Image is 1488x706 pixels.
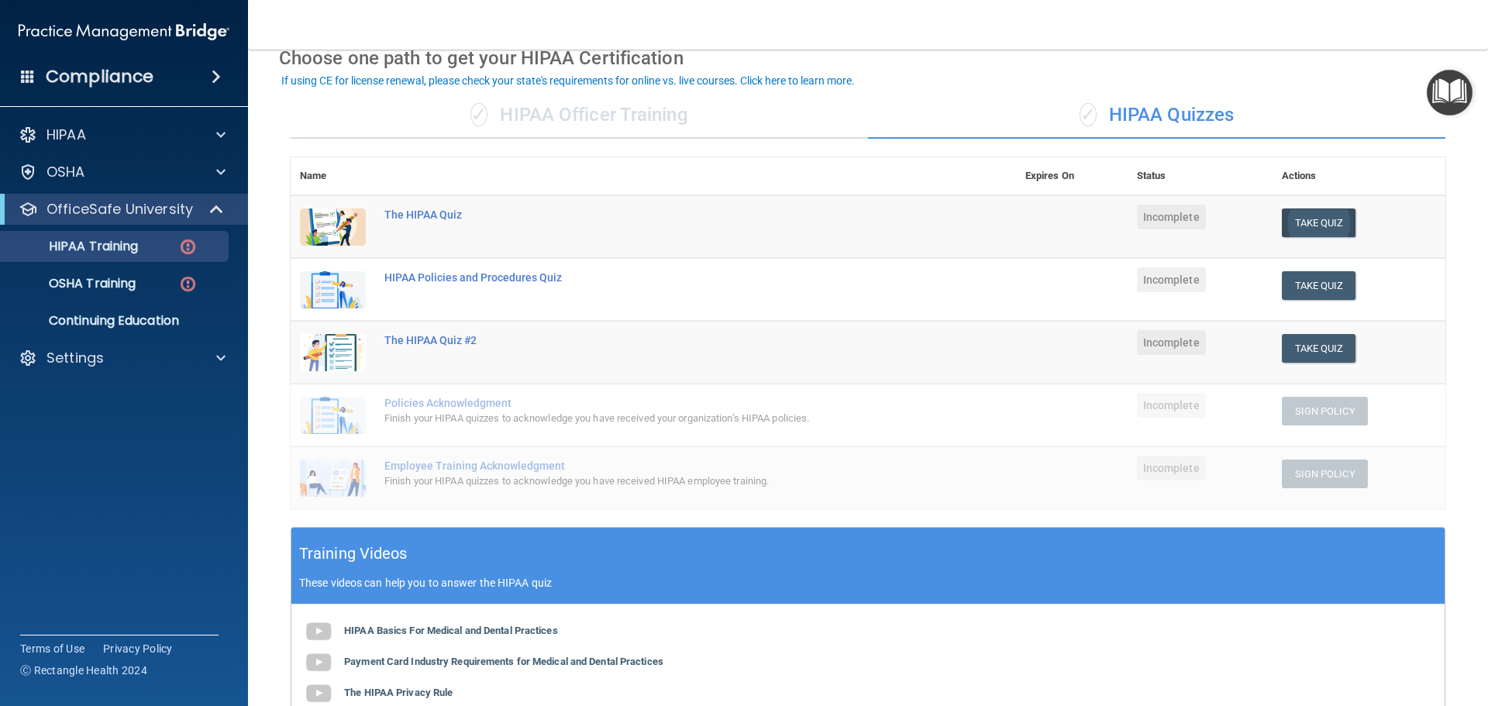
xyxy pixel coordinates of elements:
[1137,267,1206,292] span: Incomplete
[281,75,855,86] div: If using CE for license renewal, please check your state's requirements for online vs. live cours...
[1137,393,1206,418] span: Incomplete
[279,73,857,88] button: If using CE for license renewal, please check your state's requirements for online vs. live cours...
[19,349,226,367] a: Settings
[344,656,663,667] b: Payment Card Industry Requirements for Medical and Dental Practices
[1080,103,1097,126] span: ✓
[344,687,453,698] b: The HIPAA Privacy Rule
[1273,157,1445,195] th: Actions
[1427,70,1472,115] button: Open Resource Center
[19,126,226,144] a: HIPAA
[303,647,334,678] img: gray_youtube_icon.38fcd6cc.png
[303,616,334,647] img: gray_youtube_icon.38fcd6cc.png
[20,641,84,656] a: Terms of Use
[10,313,222,329] p: Continuing Education
[46,66,153,88] h4: Compliance
[299,540,408,567] h5: Training Videos
[20,663,147,678] span: Ⓒ Rectangle Health 2024
[10,239,138,254] p: HIPAA Training
[384,334,939,346] div: The HIPAA Quiz #2
[178,274,198,294] img: danger-circle.6113f641.png
[103,641,173,656] a: Privacy Policy
[384,397,939,409] div: Policies Acknowledgment
[384,460,939,472] div: Employee Training Acknowledgment
[291,157,375,195] th: Name
[1128,157,1273,195] th: Status
[178,237,198,257] img: danger-circle.6113f641.png
[46,126,86,144] p: HIPAA
[291,92,868,139] div: HIPAA Officer Training
[384,409,939,428] div: Finish your HIPAA quizzes to acknowledge you have received your organization’s HIPAA policies.
[299,577,1437,589] p: These videos can help you to answer the HIPAA quiz
[1137,330,1206,355] span: Incomplete
[344,625,558,636] b: HIPAA Basics For Medical and Dental Practices
[19,200,225,219] a: OfficeSafe University
[1282,397,1368,425] button: Sign Policy
[1282,334,1356,363] button: Take Quiz
[46,200,193,219] p: OfficeSafe University
[1282,208,1356,237] button: Take Quiz
[1137,456,1206,480] span: Incomplete
[470,103,487,126] span: ✓
[1282,271,1356,300] button: Take Quiz
[1137,205,1206,229] span: Incomplete
[279,36,1457,81] div: Choose one path to get your HIPAA Certification
[868,92,1445,139] div: HIPAA Quizzes
[1220,596,1469,658] iframe: Drift Widget Chat Controller
[46,349,104,367] p: Settings
[10,276,136,291] p: OSHA Training
[19,163,226,181] a: OSHA
[19,16,229,47] img: PMB logo
[1016,157,1128,195] th: Expires On
[384,271,939,284] div: HIPAA Policies and Procedures Quiz
[46,163,85,181] p: OSHA
[384,208,939,221] div: The HIPAA Quiz
[1282,460,1368,488] button: Sign Policy
[384,472,939,491] div: Finish your HIPAA quizzes to acknowledge you have received HIPAA employee training.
